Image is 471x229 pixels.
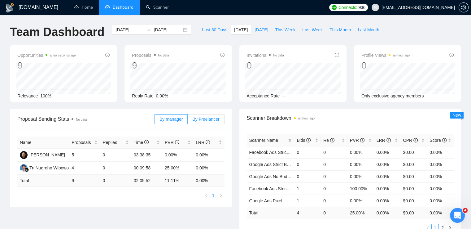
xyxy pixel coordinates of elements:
[76,118,87,121] span: No data
[358,26,379,33] span: Last Month
[217,192,225,199] button: right
[210,192,217,199] a: 1
[294,158,321,170] td: 0
[193,162,224,175] td: 0.00%
[400,170,427,182] td: $0.00
[247,114,454,122] span: Scanner Breakdown
[192,117,219,122] span: By Freelancer
[374,207,401,219] td: 0.00 %
[427,170,454,182] td: 0.00%
[132,60,169,71] div: 9
[74,5,93,10] a: homeHome
[374,182,401,195] td: 0.00%
[231,25,251,35] button: [DATE]
[217,192,225,199] li: Next Page
[69,175,100,187] td: 9
[105,53,110,57] span: info-circle
[17,93,38,98] span: Relevance
[206,140,210,144] span: info-circle
[347,182,374,195] td: 100.00%
[100,137,131,149] th: Replies
[427,158,454,170] td: 0.00%
[321,158,347,170] td: 0
[69,137,100,149] th: Proposals
[20,165,69,170] a: TNTri Nugroho Wibowo
[459,5,469,10] a: setting
[198,25,231,35] button: Last 30 Days
[452,113,461,118] span: New
[302,26,323,33] span: Last Week
[373,5,377,10] span: user
[427,146,454,158] td: 0.00%
[249,150,303,155] a: Facebook Ads Strict Budget
[361,52,410,59] span: Profile Views
[100,149,131,162] td: 0
[247,207,294,219] td: Total
[247,93,280,98] span: Acceptance Rate
[247,52,284,59] span: Invitations
[146,5,169,10] a: searchScanner
[350,138,364,143] span: PVR
[105,5,110,9] span: dashboard
[17,175,69,187] td: Total
[374,195,401,207] td: 0.00%
[400,182,427,195] td: $0.00
[131,175,162,187] td: 02:05:52
[403,138,417,143] span: CPR
[69,149,100,162] td: 5
[162,149,193,162] td: 0.00%
[374,170,401,182] td: 0.00%
[17,60,76,71] div: 9
[294,182,321,195] td: 1
[335,53,339,57] span: info-circle
[162,175,193,187] td: 11.11 %
[144,140,149,144] span: info-circle
[17,115,155,123] span: Proposal Sending Stats
[400,158,427,170] td: $0.00
[430,138,446,143] span: Score
[255,26,268,33] span: [DATE]
[193,149,224,162] td: 0.00%
[321,207,347,219] td: 0
[17,52,76,59] span: Opportunities
[113,5,133,10] span: Dashboard
[347,170,374,182] td: 0.00%
[273,54,284,57] span: No data
[413,138,418,142] span: info-circle
[5,3,15,13] img: logo
[10,25,104,39] h1: Team Dashboard
[175,140,179,144] span: info-circle
[306,138,311,142] span: info-circle
[116,26,144,33] input: Start date
[29,164,69,171] div: Tri Nugroho Wibowo
[29,151,65,158] div: [PERSON_NAME]
[165,140,179,145] span: PVR
[162,162,193,175] td: 25.00%
[131,149,162,162] td: 03:38:35
[400,146,427,158] td: $0.00
[24,168,29,172] img: gigradar-bm.png
[196,140,210,145] span: LRR
[40,93,51,98] span: 100%
[159,117,183,122] span: By manager
[146,27,151,32] span: to
[459,2,469,12] button: setting
[50,54,76,57] time: a few seconds ago
[347,207,374,219] td: 25.00 %
[323,138,334,143] span: Re
[329,26,351,33] span: This Month
[294,195,321,207] td: 1
[361,60,410,71] div: 0
[20,164,28,172] img: TN
[202,192,210,199] li: Previous Page
[156,93,168,98] span: 0.00%
[427,195,454,207] td: 0.00%
[347,158,374,170] td: 0.00%
[298,117,315,120] time: an hour ago
[193,175,224,187] td: 0.00 %
[202,26,227,33] span: Last 30 Days
[249,138,278,143] span: Scanner Name
[400,195,427,207] td: $0.00
[154,26,182,33] input: End date
[249,174,293,179] a: Google Ads No Budget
